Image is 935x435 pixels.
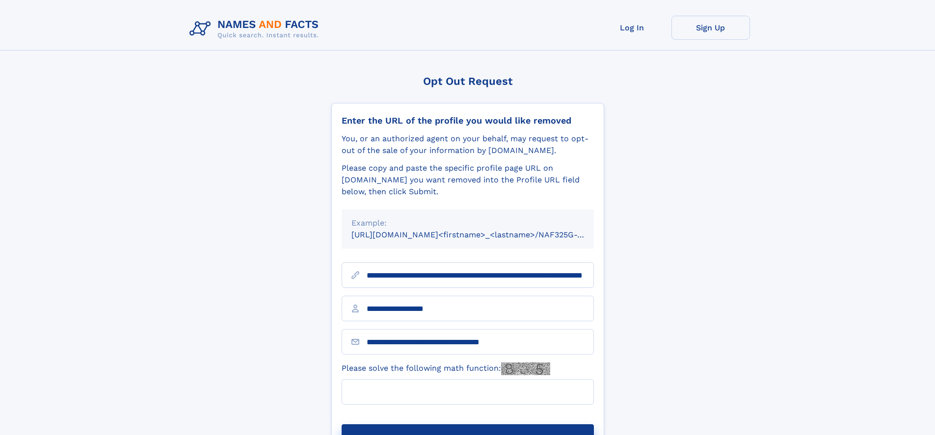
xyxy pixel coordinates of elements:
div: Opt Out Request [331,75,604,87]
div: Please copy and paste the specific profile page URL on [DOMAIN_NAME] you want removed into the Pr... [342,162,594,198]
small: [URL][DOMAIN_NAME]<firstname>_<lastname>/NAF325G-xxxxxxxx [351,230,613,239]
a: Log In [593,16,671,40]
div: Example: [351,217,584,229]
img: Logo Names and Facts [186,16,327,42]
div: Enter the URL of the profile you would like removed [342,115,594,126]
div: You, or an authorized agent on your behalf, may request to opt-out of the sale of your informatio... [342,133,594,156]
a: Sign Up [671,16,750,40]
label: Please solve the following math function: [342,362,550,375]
